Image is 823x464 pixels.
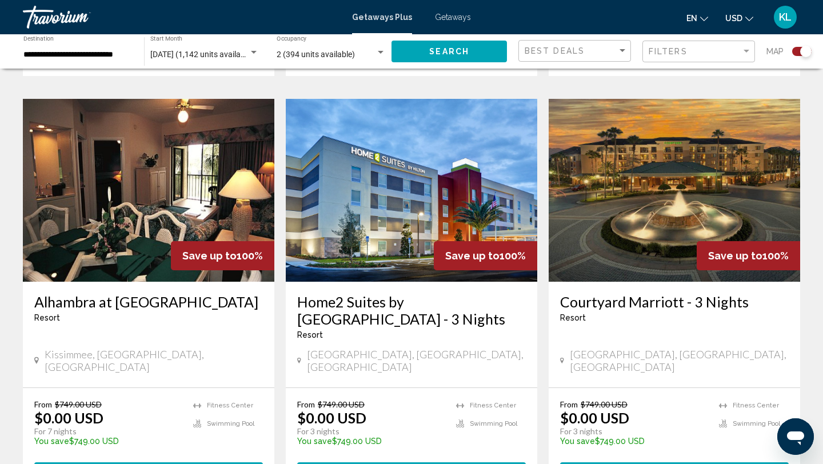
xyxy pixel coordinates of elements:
button: Change language [686,10,708,26]
span: Swimming Pool [733,420,780,427]
button: Filter [642,40,755,63]
span: $749.00 USD [55,399,102,409]
img: RR21E01X.jpg [549,99,800,282]
span: Fitness Center [207,402,253,409]
span: Save up to [708,250,762,262]
img: S041E01X.jpg [286,99,537,282]
p: $749.00 USD [297,437,445,446]
span: From [560,399,578,409]
p: $749.00 USD [34,437,182,446]
span: [DATE] (1,142 units available) [150,50,254,59]
div: 100% [697,241,800,270]
span: You save [297,437,332,446]
span: From [34,399,52,409]
p: $749.00 USD [560,437,708,446]
div: 100% [171,241,274,270]
button: Search [391,41,507,62]
p: $0.00 USD [297,409,366,426]
a: Home2 Suites by [GEOGRAPHIC_DATA] - 3 Nights [297,293,526,327]
button: Change currency [725,10,753,26]
p: For 3 nights [560,426,708,437]
span: 2 (394 units available) [277,50,355,59]
p: For 3 nights [297,426,445,437]
p: $0.00 USD [34,409,103,426]
span: $749.00 USD [581,399,628,409]
span: $749.00 USD [318,399,365,409]
span: Map [766,43,784,59]
span: [GEOGRAPHIC_DATA], [GEOGRAPHIC_DATA], [GEOGRAPHIC_DATA] [570,348,789,373]
a: Travorium [23,6,341,29]
p: For 7 nights [34,426,182,437]
span: en [686,14,697,23]
span: Save up to [445,250,500,262]
span: Fitness Center [733,402,779,409]
span: You save [560,437,595,446]
div: 100% [434,241,537,270]
button: User Menu [770,5,800,29]
span: Search [429,47,469,57]
img: 4036I01X.jpg [23,99,274,282]
a: Getaways Plus [352,13,412,22]
span: From [297,399,315,409]
span: KL [779,11,792,23]
span: [GEOGRAPHIC_DATA], [GEOGRAPHIC_DATA], [GEOGRAPHIC_DATA] [307,348,526,373]
span: Fitness Center [470,402,516,409]
span: Swimming Pool [207,420,254,427]
span: USD [725,14,742,23]
span: Kissimmee, [GEOGRAPHIC_DATA], [GEOGRAPHIC_DATA] [45,348,263,373]
iframe: Кнопка запуска окна обмена сообщениями [777,418,814,455]
a: Getaways [435,13,471,22]
span: Filters [649,47,688,56]
span: Resort [34,313,60,322]
p: $0.00 USD [560,409,629,426]
span: You save [34,437,69,446]
span: Swimming Pool [470,420,517,427]
mat-select: Sort by [525,46,628,56]
a: Courtyard Marriott - 3 Nights [560,293,789,310]
a: Alhambra at [GEOGRAPHIC_DATA] [34,293,263,310]
span: Save up to [182,250,237,262]
span: Resort [297,330,323,339]
span: Resort [560,313,586,322]
span: Best Deals [525,46,585,55]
